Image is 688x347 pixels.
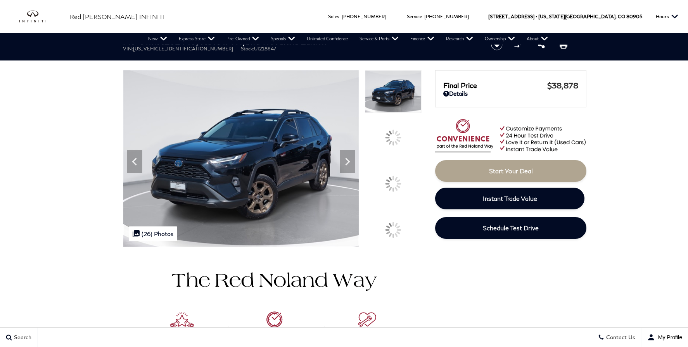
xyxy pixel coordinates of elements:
[489,167,533,174] span: Start Your Deal
[19,10,58,23] img: INFINITI
[405,33,440,45] a: Finance
[422,14,423,19] span: :
[70,12,165,21] a: Red [PERSON_NAME] INFINITI
[435,160,586,182] a: Start Your Deal
[641,328,688,347] button: user-profile-menu
[443,81,578,90] a: Final Price $38,878
[521,33,554,45] a: About
[483,224,539,231] span: Schedule Test Drive
[142,33,173,45] a: New
[301,33,354,45] a: Unlimited Confidence
[513,39,525,50] button: Compare vehicle
[70,13,165,20] span: Red [PERSON_NAME] INFINITI
[435,188,584,209] a: Instant Trade Value
[19,10,58,23] a: infiniti
[123,37,478,46] h1: 2024 Toyota RAV4 Hybrid Woodland Edition
[443,90,578,97] a: Details
[440,33,479,45] a: Research
[354,33,405,45] a: Service & Parts
[342,14,386,19] a: [PHONE_NUMBER]
[365,70,422,113] img: Used 2024 Midnight Black Metallic Toyota Woodland Edition image 1
[129,226,177,241] div: (26) Photos
[265,33,301,45] a: Specials
[328,14,339,19] span: Sales
[407,14,422,19] span: Service
[254,46,276,52] span: UI218647
[221,33,265,45] a: Pre-Owned
[655,334,682,340] span: My Profile
[435,217,586,239] a: Schedule Test Drive
[12,334,31,341] span: Search
[133,46,233,52] span: [US_VEHICLE_IDENTIFICATION_NUMBER]
[241,46,254,52] span: Stock:
[123,70,359,247] img: Used 2024 Midnight Black Metallic Toyota Woodland Edition image 1
[483,195,537,202] span: Instant Trade Value
[488,14,642,19] a: [STREET_ADDRESS] • [US_STATE][GEOGRAPHIC_DATA], CO 80905
[604,334,635,341] span: Contact Us
[173,33,221,45] a: Express Store
[424,14,469,19] a: [PHONE_NUMBER]
[123,46,133,52] span: VIN:
[443,81,547,90] span: Final Price
[547,81,578,90] span: $38,878
[142,33,554,45] nav: Main Navigation
[479,33,521,45] a: Ownership
[339,14,341,19] span: :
